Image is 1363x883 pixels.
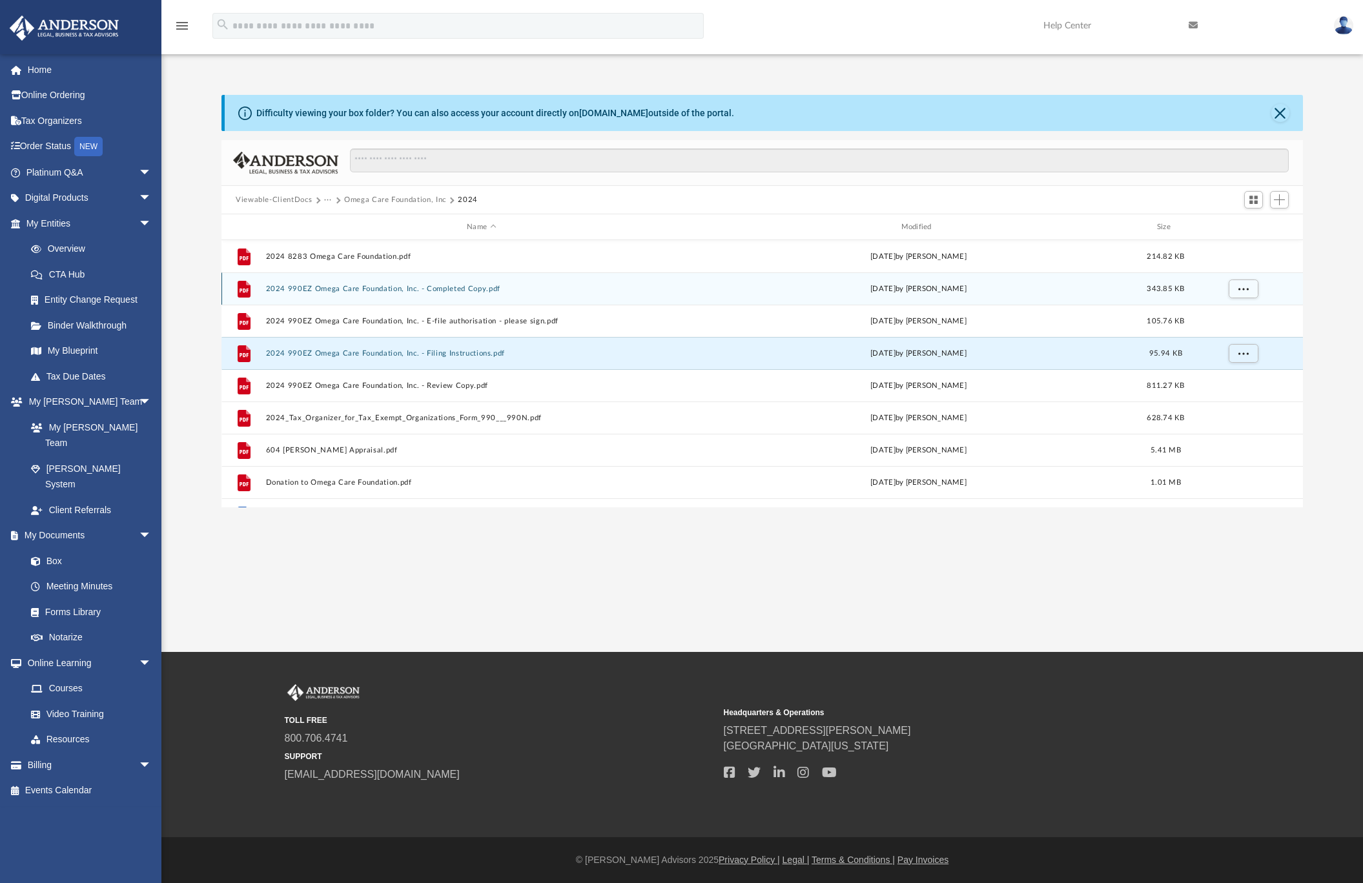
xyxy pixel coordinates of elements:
[9,108,171,134] a: Tax Organizers
[265,221,697,233] div: Name
[266,381,697,390] button: 2024 990EZ Omega Care Foundation, Inc. - Review Copy.pdf
[18,261,171,287] a: CTA Hub
[139,389,165,416] span: arrow_drop_down
[18,456,165,497] a: [PERSON_NAME] System
[1270,191,1289,209] button: Add
[139,523,165,549] span: arrow_drop_down
[18,676,165,702] a: Courses
[139,752,165,778] span: arrow_drop_down
[18,548,158,574] a: Box
[1229,441,1258,460] button: More options
[703,283,1134,295] div: [DATE] by [PERSON_NAME]
[724,740,889,751] a: [GEOGRAPHIC_DATA][US_STATE]
[266,349,697,358] button: 2024 990EZ Omega Care Foundation, Inc. - Filing Instructions.pdf
[9,134,171,160] a: Order StatusNEW
[6,15,123,41] img: Anderson Advisors Platinum Portal
[1334,16,1353,35] img: User Pic
[174,18,190,34] i: menu
[1151,479,1181,486] span: 1.01 MB
[266,478,697,487] button: Donation to Omega Care Foundation.pdf
[9,185,171,211] a: Digital Productsarrow_drop_down
[344,194,446,206] button: Omega Care Foundation, Inc
[9,752,171,778] a: Billingarrow_drop_down
[216,17,230,32] i: search
[1229,344,1258,363] button: More options
[703,348,1134,360] div: [DATE] by [PERSON_NAME]
[1229,279,1258,299] button: More options
[1229,473,1258,492] button: More options
[812,855,895,865] a: Terms & Conditions |
[285,769,460,780] a: [EMAIL_ADDRESS][DOMAIN_NAME]
[285,733,348,744] a: 800.706.4741
[256,107,734,120] div: Difficulty viewing your box folder? You can also access your account directly on outside of the p...
[74,137,103,156] div: NEW
[9,389,165,415] a: My [PERSON_NAME] Teamarrow_drop_down
[897,855,948,865] a: Pay Invoices
[9,650,165,676] a: Online Learningarrow_drop_down
[221,240,1303,507] div: grid
[1271,104,1289,122] button: Close
[1140,221,1192,233] div: Size
[266,252,697,261] button: 2024 8283 Omega Care Foundation.pdf
[783,855,810,865] a: Legal |
[1197,221,1287,233] div: id
[18,497,165,523] a: Client Referrals
[724,707,1154,718] small: Headquarters & Operations
[703,316,1134,327] div: [DATE] by [PERSON_NAME]
[703,445,1134,456] div: [DATE] by [PERSON_NAME]
[9,210,171,236] a: My Entitiesarrow_drop_down
[1229,312,1258,331] button: More options
[266,317,697,325] button: 2024 990EZ Omega Care Foundation, Inc. - E-file authorisation - please sign.pdf
[139,185,165,212] span: arrow_drop_down
[139,159,165,186] span: arrow_drop_down
[1151,447,1181,454] span: 5.41 MB
[324,194,333,206] button: ···
[236,194,312,206] button: Viewable-ClientDocs
[161,853,1363,867] div: © [PERSON_NAME] Advisors 2025
[703,251,1134,263] div: [DATE] by [PERSON_NAME]
[9,57,171,83] a: Home
[9,83,171,108] a: Online Ordering
[18,625,165,651] a: Notarize
[18,599,158,625] a: Forms Library
[579,108,648,118] a: [DOMAIN_NAME]
[18,701,158,727] a: Video Training
[1229,409,1258,428] button: More options
[18,338,165,364] a: My Blueprint
[703,477,1134,489] div: [DATE] by [PERSON_NAME]
[139,210,165,237] span: arrow_drop_down
[1244,191,1264,209] button: Switch to Grid View
[350,148,1289,173] input: Search files and folders
[139,650,165,676] span: arrow_drop_down
[702,221,1134,233] div: Modified
[1147,382,1184,389] span: 811.27 KB
[9,159,171,185] a: Platinum Q&Aarrow_drop_down
[703,380,1134,392] div: [DATE] by [PERSON_NAME]
[9,778,171,804] a: Events Calendar
[18,414,158,456] a: My [PERSON_NAME] Team
[18,727,165,753] a: Resources
[703,412,1134,424] div: [DATE] by [PERSON_NAME]
[1229,505,1258,525] button: More options
[18,363,171,389] a: Tax Due Dates
[1229,247,1258,267] button: More options
[9,523,165,549] a: My Documentsarrow_drop_down
[266,285,697,293] button: 2024 990EZ Omega Care Foundation, Inc. - Completed Copy.pdf
[719,855,780,865] a: Privacy Policy |
[1149,350,1182,357] span: 95.94 KB
[1229,376,1258,396] button: More options
[18,236,171,262] a: Overview
[18,574,165,600] a: Meeting Minutes
[1147,414,1184,421] span: 628.74 KB
[266,446,697,454] button: 604 [PERSON_NAME] Appraisal.pdf
[266,414,697,422] button: 2024_Tax_Organizer_for_Tax_Exempt_Organizations_Form_990___990N.pdf
[285,715,715,726] small: TOLL FREE
[1147,253,1184,260] span: 214.82 KB
[18,312,171,338] a: Binder Walkthrough
[285,751,715,762] small: SUPPORT
[458,194,478,206] button: 2024
[1147,318,1184,325] span: 105.76 KB
[174,25,190,34] a: menu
